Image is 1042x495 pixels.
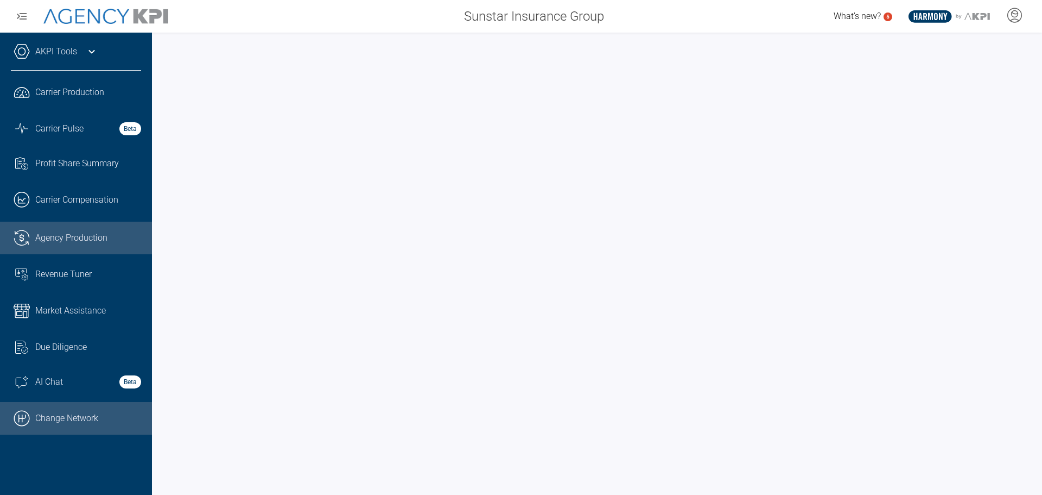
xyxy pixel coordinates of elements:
[834,11,881,21] span: What's new?
[35,157,119,170] span: Profit Share Summary
[119,375,141,389] strong: Beta
[35,122,84,135] span: Carrier Pulse
[35,45,77,58] a: AKPI Tools
[464,7,604,26] span: Sunstar Insurance Group
[884,12,892,21] a: 5
[35,341,87,354] span: Due Diligence
[119,122,141,135] strong: Beta
[35,86,104,99] span: Carrier Production
[886,14,889,20] text: 5
[35,193,118,206] span: Carrier Compensation
[35,304,106,317] span: Market Assistance
[35,375,63,389] span: AI Chat
[43,9,168,24] img: AgencyKPI
[35,231,107,245] span: Agency Production
[35,268,92,281] span: Revenue Tuner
